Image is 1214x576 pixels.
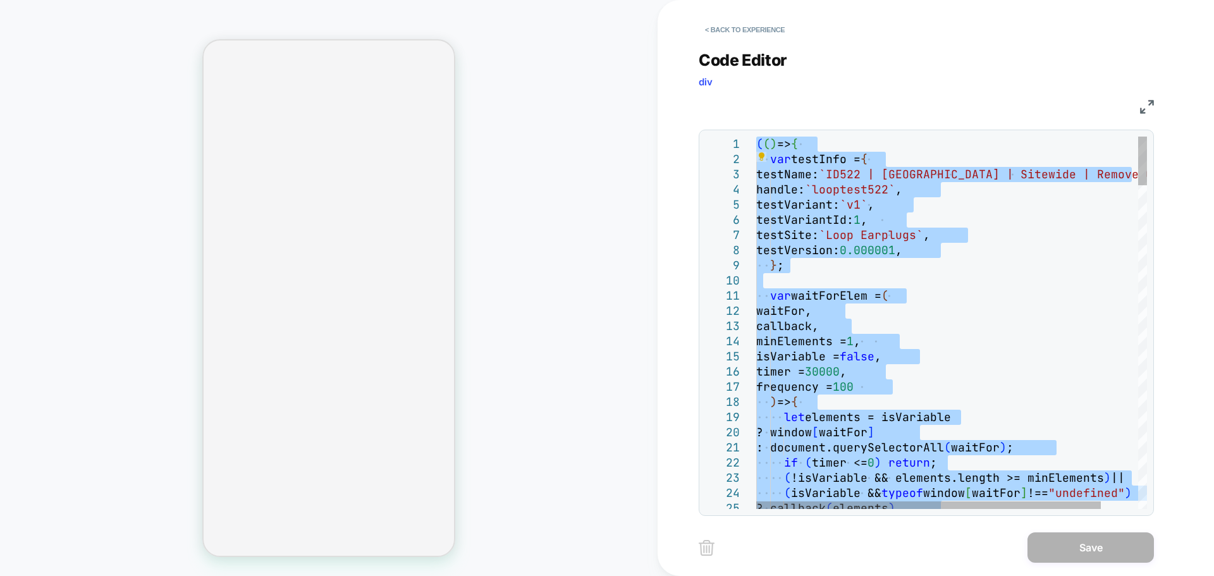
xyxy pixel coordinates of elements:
[1007,440,1014,455] span: ;
[805,364,840,379] span: 30000
[706,501,740,516] div: 25
[784,486,791,500] span: (
[706,319,740,334] div: 13
[756,379,833,394] span: frequency =
[854,212,861,227] span: 1
[791,152,861,166] span: testInfo =
[819,425,868,439] span: waitFor
[1048,486,1125,500] span: "undefined"
[1027,486,1048,500] span: !==
[770,395,777,409] span: )
[791,470,1104,485] span: !isVariable && elements.length >= minElements
[868,197,874,212] span: ,
[791,486,881,500] span: isVariable &&
[861,152,868,166] span: {
[706,455,740,470] div: 22
[699,51,787,70] span: Code Editor
[1125,486,1132,500] span: )
[706,243,740,258] div: 8
[791,137,798,151] span: {
[833,379,854,394] span: 100
[706,137,740,152] div: 1
[706,364,740,379] div: 16
[826,501,833,515] span: (
[706,152,740,167] div: 2
[791,288,881,303] span: waitForElem =
[770,288,791,303] span: var
[784,455,798,470] span: if
[923,486,965,500] span: window
[756,167,819,181] span: testName:
[756,364,805,379] span: timer =
[756,137,763,151] span: (
[923,228,930,242] span: ,
[706,425,740,440] div: 20
[706,197,740,212] div: 5
[699,540,714,556] img: delete
[888,455,930,470] span: return
[706,349,740,364] div: 15
[965,486,972,500] span: [
[972,486,1021,500] span: waitFor
[840,349,874,364] span: false
[854,334,861,348] span: ,
[706,334,740,349] div: 14
[763,137,770,151] span: (
[840,364,847,379] span: ,
[881,486,923,500] span: typeof
[706,303,740,319] div: 12
[881,288,888,303] span: (
[1104,470,1111,485] span: )
[706,486,740,501] div: 24
[756,228,819,242] span: testSite:
[1027,532,1154,563] button: Save
[756,197,840,212] span: testVariant:
[756,334,847,348] span: minElements =
[756,182,805,197] span: handle:
[874,455,881,470] span: )
[706,167,740,182] div: 3
[784,410,805,424] span: let
[812,455,868,470] span: timer <=
[756,349,840,364] span: isVariable =
[819,167,1187,181] span: `ID522 | [GEOGRAPHIC_DATA] | Sitewide | Remove Quiet`
[1000,440,1007,455] span: )
[819,228,923,242] span: `Loop Earplugs`
[770,258,777,273] span: }
[888,501,895,515] span: )
[930,455,937,470] span: ;
[756,319,819,333] span: callback,
[784,470,791,485] span: (
[951,440,1000,455] span: waitFor
[770,137,777,151] span: )
[777,258,784,273] span: ;
[874,349,881,364] span: ,
[791,395,798,409] span: {
[706,288,740,303] div: 11
[840,243,895,257] span: 0.000001
[1111,470,1125,485] span: ||
[706,440,740,455] div: 21
[1140,100,1154,114] img: fullscreen
[756,152,766,162] div: Show Code Actions (Ctrl+.)
[944,440,951,455] span: (
[756,501,826,515] span: ? callback
[833,501,888,515] span: elements
[847,334,854,348] span: 1
[805,455,812,470] span: (
[861,212,868,227] span: ,
[770,152,791,166] span: var
[699,20,791,40] button: < Back to experience
[756,243,840,257] span: testVersion:
[777,395,791,409] span: =>
[706,258,740,273] div: 9
[706,410,740,425] div: 19
[777,137,791,151] span: =>
[706,212,740,228] div: 6
[805,410,951,424] span: elements = isVariable
[756,212,854,227] span: testVariantId:
[812,425,819,439] span: [
[895,243,902,257] span: ,
[868,425,874,439] span: ]
[756,425,812,439] span: ? window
